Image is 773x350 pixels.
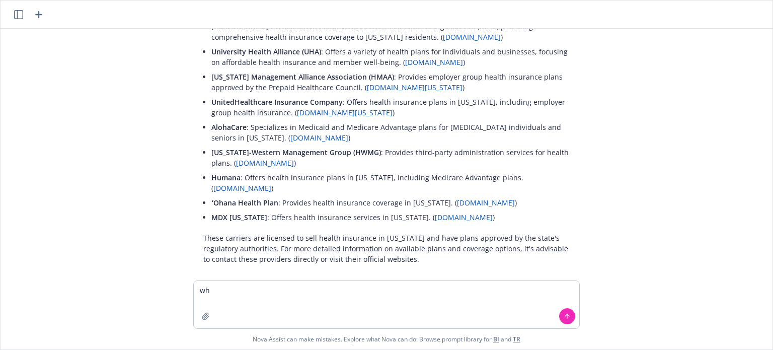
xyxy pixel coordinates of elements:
[211,147,570,168] p: : Provides third-party administration services for health plans. ( )
[211,213,267,222] span: MDX [US_STATE]
[405,57,463,67] a: [DOMAIN_NAME]
[5,329,768,349] span: Nova Assist can make mistakes. Explore what Nova can do: Browse prompt library for and
[211,97,343,107] span: UnitedHealthcare Insurance Company
[297,108,393,117] a: [DOMAIN_NAME][US_STATE]
[211,47,321,56] span: University Health Alliance (UHA)
[213,183,271,193] a: [DOMAIN_NAME]
[211,173,241,182] span: Humana
[211,72,570,93] p: : Provides employer group health insurance plans approved by the Prepaid Healthcare Council. ( )
[493,335,499,343] a: BI
[290,133,348,143] a: [DOMAIN_NAME]
[211,97,570,118] p: : Offers health insurance plans in [US_STATE], including employer group health insurance. ( )
[211,172,570,193] p: : Offers health insurance plans in [US_STATE], including Medicare Advantage plans. ( )
[513,335,520,343] a: TR
[236,158,294,168] a: [DOMAIN_NAME]
[211,46,570,67] p: : Offers a variety of health plans for individuals and businesses, focusing on affordable health ...
[211,197,570,208] p: : Provides health insurance coverage in [US_STATE]. ( )
[211,148,381,157] span: [US_STATE]-Western Management Group (HWMG)
[211,122,570,143] p: : Specializes in Medicaid and Medicare Advantage plans for [MEDICAL_DATA] individuals and seniors...
[443,32,501,42] a: [DOMAIN_NAME]
[211,21,570,42] p: : A well-known health maintenance organization (HMO) providing comprehensive health insurance cov...
[435,213,493,222] a: [DOMAIN_NAME]
[211,212,570,223] p: : Offers health insurance services in [US_STATE]. ( )
[203,233,570,264] p: These carriers are licensed to sell health insurance in [US_STATE] and have plans approved by the...
[211,198,278,207] span: ʻOhana Health Plan
[457,198,515,207] a: [DOMAIN_NAME]
[367,83,462,92] a: [DOMAIN_NAME][US_STATE]
[194,281,579,328] textarea: wha
[211,72,394,82] span: [US_STATE] Management Alliance Association (HMAA)
[211,122,247,132] span: AlohaCare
